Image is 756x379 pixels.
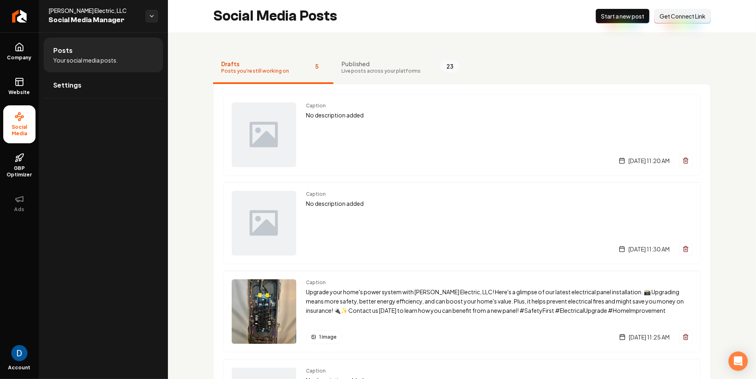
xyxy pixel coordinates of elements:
span: Caption [306,191,692,197]
span: [PERSON_NAME] Electric, LLC [48,6,139,15]
span: Caption [306,103,692,109]
p: No description added [306,199,692,208]
img: Rebolt Logo [12,10,27,23]
button: DraftsPosts you're still working on5 [213,52,333,84]
span: Get Connect Link [660,12,706,20]
span: 1 image [319,334,337,340]
span: Account [8,364,31,371]
span: Caption [306,279,692,286]
img: David Rice [11,345,27,361]
a: Settings [44,72,163,98]
button: PublishedLive posts across your platforms23 [333,52,468,84]
button: Open user button [11,345,27,361]
span: 23 [440,60,460,73]
h2: Social Media Posts [213,8,337,24]
span: [DATE] 11:25 AM [629,333,670,341]
span: Your social media posts. [53,56,118,64]
span: Posts [53,46,73,55]
span: [DATE] 11:30 AM [628,245,670,253]
img: Post preview [232,191,296,255]
a: Post previewCaptionNo description added[DATE] 11:20 AM [223,94,701,176]
a: Company [3,36,36,67]
span: GBP Optimizer [3,165,36,178]
p: No description added [306,111,692,120]
nav: Tabs [213,52,711,84]
span: [DATE] 11:20 AM [628,157,670,165]
span: Published [341,60,421,68]
span: Settings [53,80,82,90]
span: Posts you're still working on [221,68,289,74]
a: Post previewCaptionUpgrade your home's power system with [PERSON_NAME] Electric, LLC! Here's a gl... [223,270,701,352]
span: Social Media Manager [48,15,139,26]
span: Website [6,89,34,96]
span: Start a new post [601,12,644,20]
span: Company [4,54,35,61]
span: 5 [308,60,325,73]
a: Post previewCaptionNo description added[DATE] 11:30 AM [223,182,701,264]
span: Ads [11,206,28,213]
img: Post preview [232,103,296,167]
span: Caption [306,368,692,374]
button: Start a new post [596,9,649,23]
span: Social Media [3,124,36,137]
button: Ads [3,188,36,219]
div: Open Intercom Messenger [729,352,748,371]
a: GBP Optimizer [3,147,36,184]
button: Get Connect Link [654,9,711,23]
p: Upgrade your home's power system with [PERSON_NAME] Electric, LLC! Here's a glimpse of our latest... [306,287,692,315]
a: Website [3,71,36,102]
img: Post preview [232,279,296,344]
span: Drafts [221,60,289,68]
span: Live posts across your platforms [341,68,421,74]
